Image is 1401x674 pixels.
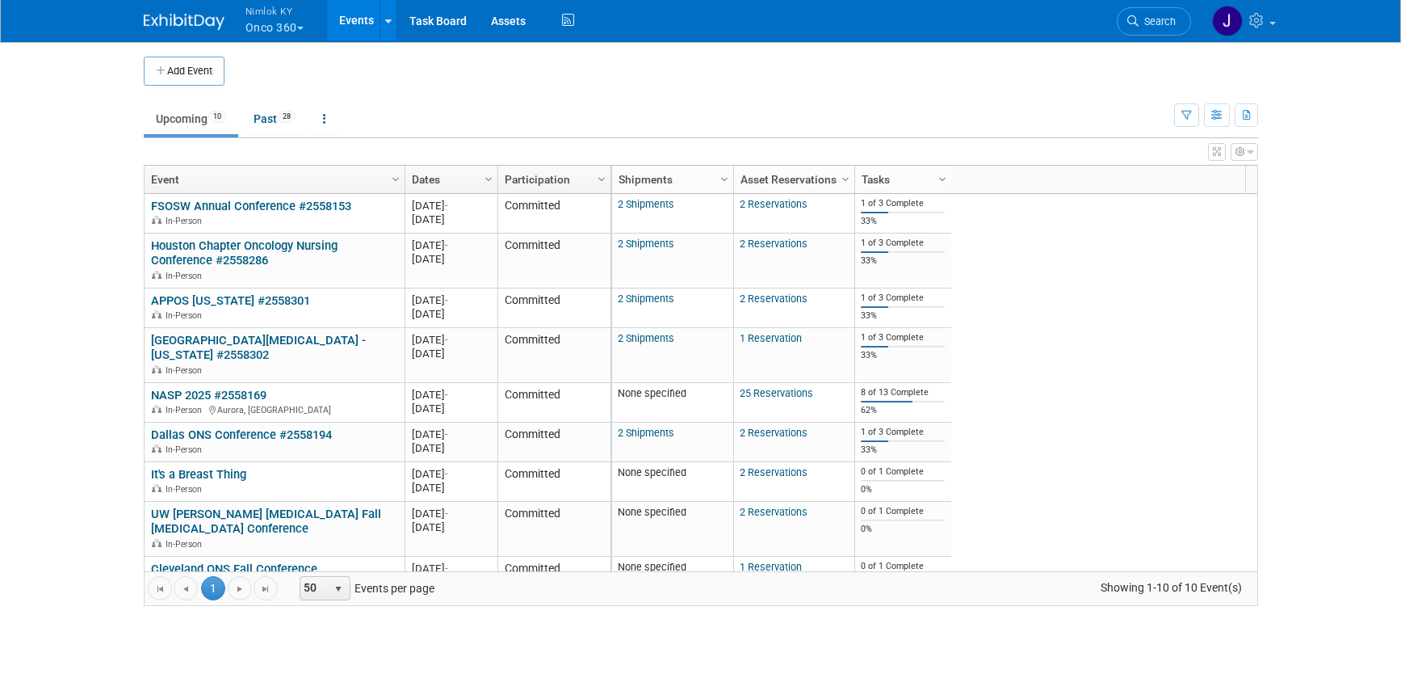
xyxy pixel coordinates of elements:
[445,468,448,480] span: -
[412,507,490,520] div: [DATE]
[245,2,304,19] span: Nimlok KY
[740,561,802,573] a: 1 Reservation
[412,213,490,226] div: [DATE]
[740,506,807,518] a: 2 Reservations
[861,387,945,398] div: 8 of 13 Complete
[839,173,852,186] span: Column Settings
[279,576,451,600] span: Events per page
[497,328,610,383] td: Committed
[445,428,448,440] span: -
[861,332,945,343] div: 1 of 3 Complete
[1085,576,1256,599] span: Showing 1-10 of 10 Event(s)
[740,466,807,478] a: 2 Reservations
[497,234,610,289] td: Committed
[389,173,402,186] span: Column Settings
[861,444,945,456] div: 33%
[618,506,686,518] span: None specified
[387,166,405,190] a: Column Settings
[861,238,945,249] div: 1 of 3 Complete
[148,576,172,600] a: Go to the first page
[151,333,366,363] a: [GEOGRAPHIC_DATA][MEDICAL_DATA] - [US_STATE] #2558302
[618,238,674,250] a: 2 Shipments
[412,520,490,534] div: [DATE]
[861,506,945,517] div: 0 of 1 Complete
[412,333,490,347] div: [DATE]
[497,383,610,423] td: Committed
[497,502,610,557] td: Committed
[412,428,490,441] div: [DATE]
[144,103,238,134] a: Upcoming10
[278,111,296,123] span: 28
[618,561,686,573] span: None specified
[208,111,226,123] span: 10
[152,365,161,373] img: In-Person Event
[153,583,166,596] span: Go to the first page
[618,466,686,478] span: None specified
[861,561,945,572] div: 0 of 1 Complete
[861,524,945,535] div: 0%
[861,255,945,267] div: 33%
[593,166,610,190] a: Column Settings
[861,405,945,416] div: 62%
[861,293,945,304] div: 1 of 3 Complete
[412,199,490,213] div: [DATE]
[144,57,224,86] button: Add Event
[166,310,207,321] span: In-Person
[740,332,802,344] a: 1 Reservation
[497,423,610,462] td: Committed
[412,307,490,321] div: [DATE]
[618,293,674,305] a: 2 Shipments
[412,388,490,402] div: [DATE]
[412,562,490,575] div: [DATE]
[505,166,600,193] a: Participation
[152,539,161,547] img: In-Person Event
[166,365,207,376] span: In-Person
[166,539,207,550] span: In-Person
[152,405,161,413] img: In-Person Event
[862,166,941,193] a: Tasks
[151,388,266,402] a: NASP 2025 #2558169
[718,173,731,186] span: Column Settings
[837,166,854,190] a: Column Settings
[740,293,807,305] a: 2 Reservations
[445,239,448,251] span: -
[618,387,686,399] span: None specified
[151,166,394,193] a: Event
[861,216,945,227] div: 33%
[497,194,610,234] td: Committed
[933,166,951,190] a: Column Settings
[497,462,610,502] td: Committed
[1212,6,1243,36] img: Jamie Dunn
[497,289,610,328] td: Committed
[233,583,246,596] span: Go to the next page
[595,173,608,186] span: Column Settings
[445,200,448,212] span: -
[715,166,733,190] a: Column Settings
[201,576,225,600] span: 1
[151,428,332,442] a: Dallas ONS Conference #2558194
[166,216,207,226] span: In-Person
[412,402,490,415] div: [DATE]
[152,484,161,492] img: In-Person Event
[412,467,490,481] div: [DATE]
[412,441,490,455] div: [DATE]
[861,198,945,209] div: 1 of 3 Complete
[445,389,448,401] span: -
[445,562,448,575] span: -
[151,199,351,213] a: FSOSW Annual Conference #2558153
[618,427,674,439] a: 2 Shipments
[254,576,278,600] a: Go to the last page
[332,583,345,596] span: select
[166,405,207,415] span: In-Person
[412,481,490,495] div: [DATE]
[740,166,844,193] a: Asset Reservations
[228,576,252,600] a: Go to the next page
[152,444,161,453] img: In-Person Event
[480,166,497,190] a: Column Settings
[412,166,487,193] a: Dates
[166,444,207,455] span: In-Person
[445,294,448,306] span: -
[151,562,317,576] a: Cleveland ONS Fall Conference
[144,14,224,30] img: ExhibitDay
[151,238,338,268] a: Houston Chapter Oncology Nursing Conference #2558286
